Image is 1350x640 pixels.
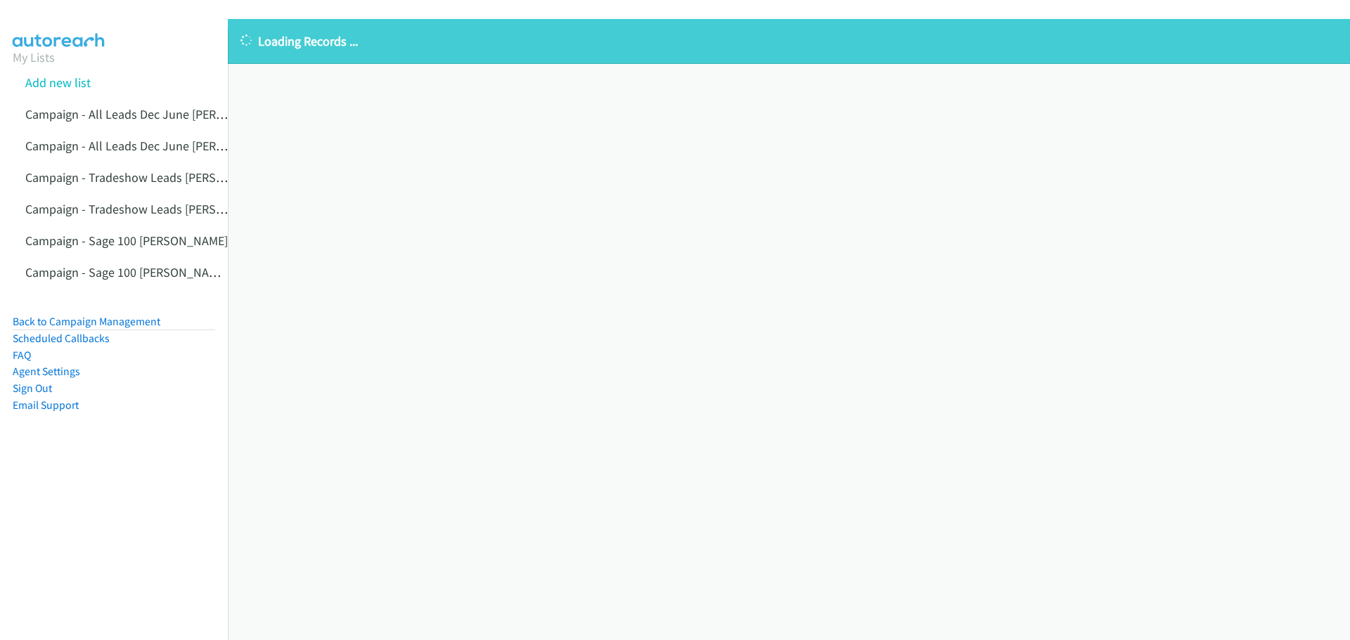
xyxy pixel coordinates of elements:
[25,106,281,122] a: Campaign - All Leads Dec June [PERSON_NAME]
[25,233,228,249] a: Campaign - Sage 100 [PERSON_NAME]
[13,348,31,362] a: FAQ
[25,138,321,154] a: Campaign - All Leads Dec June [PERSON_NAME] Cloned
[13,49,55,65] a: My Lists
[13,381,52,395] a: Sign Out
[25,169,274,185] a: Campaign - Tradeshow Leads [PERSON_NAME]
[25,201,314,217] a: Campaign - Tradeshow Leads [PERSON_NAME] Cloned
[240,32,1337,51] p: Loading Records ...
[13,398,79,412] a: Email Support
[25,264,269,280] a: Campaign - Sage 100 [PERSON_NAME] Cloned
[13,315,160,328] a: Back to Campaign Management
[13,332,110,345] a: Scheduled Callbacks
[25,74,91,91] a: Add new list
[13,365,80,378] a: Agent Settings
